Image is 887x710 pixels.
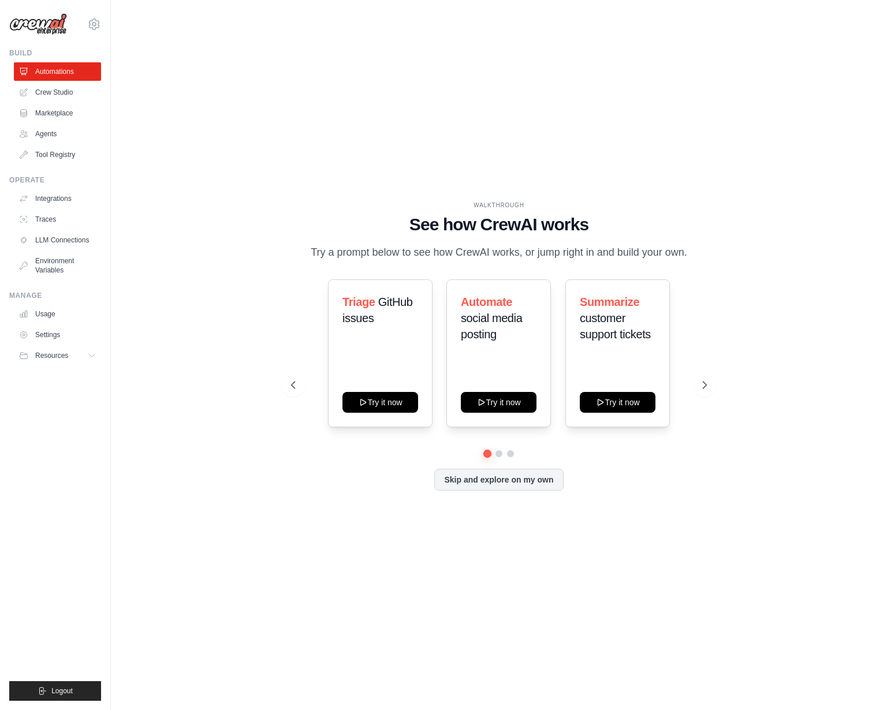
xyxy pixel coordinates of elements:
a: Tool Registry [14,145,101,164]
span: GitHub issues [342,296,413,324]
span: Logout [51,686,73,696]
a: Marketplace [14,104,101,122]
span: social media posting [461,312,522,341]
span: Automate [461,296,512,308]
a: Integrations [14,189,101,208]
button: Try it now [580,392,655,413]
span: customer support tickets [580,312,651,341]
span: Resources [35,351,68,360]
div: Manage [9,291,101,300]
a: Agents [14,125,101,143]
button: Try it now [461,392,536,413]
a: Settings [14,326,101,344]
a: Traces [14,210,101,229]
a: Usage [14,305,101,323]
div: WALKTHROUGH [291,201,707,210]
button: Logout [9,681,101,701]
a: Crew Studio [14,83,101,102]
a: Environment Variables [14,252,101,279]
span: Summarize [580,296,639,308]
img: Logo [9,13,67,35]
button: Try it now [342,392,418,413]
div: Operate [9,175,101,185]
span: Triage [342,296,375,308]
button: Skip and explore on my own [434,469,563,491]
h1: See how CrewAI works [291,214,707,235]
div: Build [9,48,101,58]
a: LLM Connections [14,231,101,249]
button: Resources [14,346,101,365]
p: Try a prompt below to see how CrewAI works, or jump right in and build your own. [305,244,693,261]
a: Automations [14,62,101,81]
